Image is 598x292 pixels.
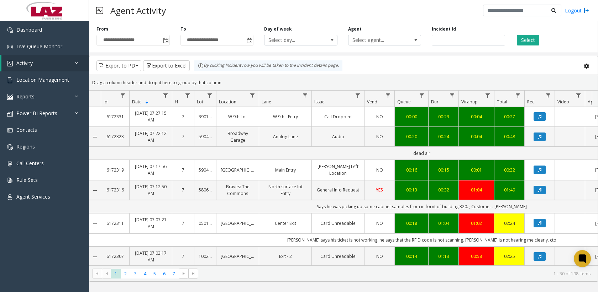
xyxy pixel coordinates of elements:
a: 01:13 [433,253,454,260]
a: 6172323 [105,133,125,140]
a: [GEOGRAPHIC_DATA] [221,167,255,173]
a: Main Entry [263,167,307,173]
button: Export to Excel [143,60,190,71]
span: Page 3 [131,269,140,279]
a: Logout [565,7,589,14]
span: H [175,99,178,105]
div: 00:15 [433,167,454,173]
a: 6172316 [105,186,125,193]
span: Regions [16,143,35,150]
span: Select agent... [348,35,406,45]
span: Call Centers [16,160,44,167]
img: 'icon' [7,94,13,100]
a: Date Filter Menu [161,91,171,100]
span: Lot [197,99,203,105]
img: 'icon' [7,77,13,83]
a: NO [369,253,390,260]
div: 00:20 [399,133,424,140]
a: 390192 [199,113,212,120]
span: Select day... [264,35,322,45]
a: NO [369,167,390,173]
a: Broadway Garage [221,130,255,144]
a: 7 [177,186,190,193]
a: 590437 [199,167,212,173]
a: [DATE] 07:03:17 AM [134,250,168,263]
img: 'icon' [7,61,13,66]
button: Select [517,35,539,45]
a: 00:01 [463,167,490,173]
a: 6172307 [105,253,125,260]
a: General Info Request [316,186,360,193]
kendo-pager-info: 1 - 30 of 198 items [203,271,591,277]
label: Day of week [264,26,292,32]
a: Total Filter Menu [513,91,523,100]
a: 7 [177,253,190,260]
span: Queue [397,99,411,105]
div: By clicking Incident row you will be taken to the incident details page. [194,60,342,71]
a: 7 [177,113,190,120]
img: pageIcon [96,2,103,19]
div: 02:25 [499,253,520,260]
a: H Filter Menu [183,91,193,100]
img: 'icon' [7,178,13,183]
a: Dur Filter Menu [447,91,457,100]
a: NO [369,113,390,120]
a: 00:18 [399,220,424,227]
span: Date [132,99,142,105]
a: 00:48 [499,133,520,140]
span: Power BI Reports [16,110,57,117]
span: Page 7 [169,269,179,279]
span: Toggle popup [162,35,169,45]
a: Collapse Details [89,221,101,227]
a: 00:27 [499,113,520,120]
a: Call Dropped [316,113,360,120]
a: Audio [316,133,360,140]
img: 'icon' [7,128,13,133]
span: Location [219,99,236,105]
span: Contacts [16,126,37,133]
a: NO [369,133,390,140]
a: [DATE] 07:22:12 AM [134,130,168,144]
button: Export to PDF [96,60,141,71]
a: 00:24 [433,133,454,140]
a: 00:13 [399,186,424,193]
span: Video [557,99,569,105]
a: 00:04 [463,113,490,120]
span: Wrapup [461,99,478,105]
img: 'icon' [7,111,13,117]
span: Activity [16,60,33,66]
a: Location Filter Menu [248,91,257,100]
a: W 9th Lot [221,113,255,120]
a: 00:32 [499,167,520,173]
a: Issue Filter Menu [353,91,363,100]
a: Activity [1,55,89,71]
div: 01:04 [433,220,454,227]
span: Page 4 [140,269,150,279]
a: 00:14 [399,253,424,260]
a: 02:24 [499,220,520,227]
span: NO [376,167,383,173]
span: Reports [16,93,35,100]
a: YES [369,186,390,193]
span: Agent Services [16,193,50,200]
a: Lot Filter Menu [205,91,215,100]
span: Rule Sets [16,177,38,183]
span: Dur [431,99,439,105]
span: NO [376,220,383,226]
span: NO [376,114,383,120]
label: Agent [348,26,362,32]
a: Card Unreadable [316,220,360,227]
img: 'icon' [7,194,13,200]
div: 00:32 [433,186,454,193]
div: 00:00 [399,113,424,120]
a: Wrapup Filter Menu [483,91,493,100]
span: Location Management [16,76,69,83]
a: Collapse Details [89,188,101,193]
a: [PERSON_NAME] Left Location [316,163,360,177]
a: Lane Filter Menu [300,91,310,100]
